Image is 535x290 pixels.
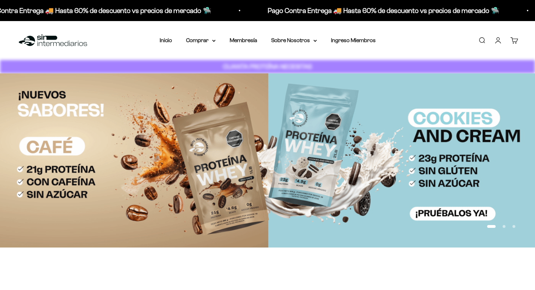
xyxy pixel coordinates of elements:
[223,63,312,70] strong: CUANTA PROTEÍNA NECESITAS
[331,37,376,43] a: Ingreso Miembros
[265,5,497,16] p: Pago Contra Entrega 🚚 Hasta 60% de descuento vs precios de mercado 🛸
[160,37,172,43] a: Inicio
[271,36,317,45] summary: Sobre Nosotros
[186,36,216,45] summary: Comprar
[230,37,257,43] a: Membresía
